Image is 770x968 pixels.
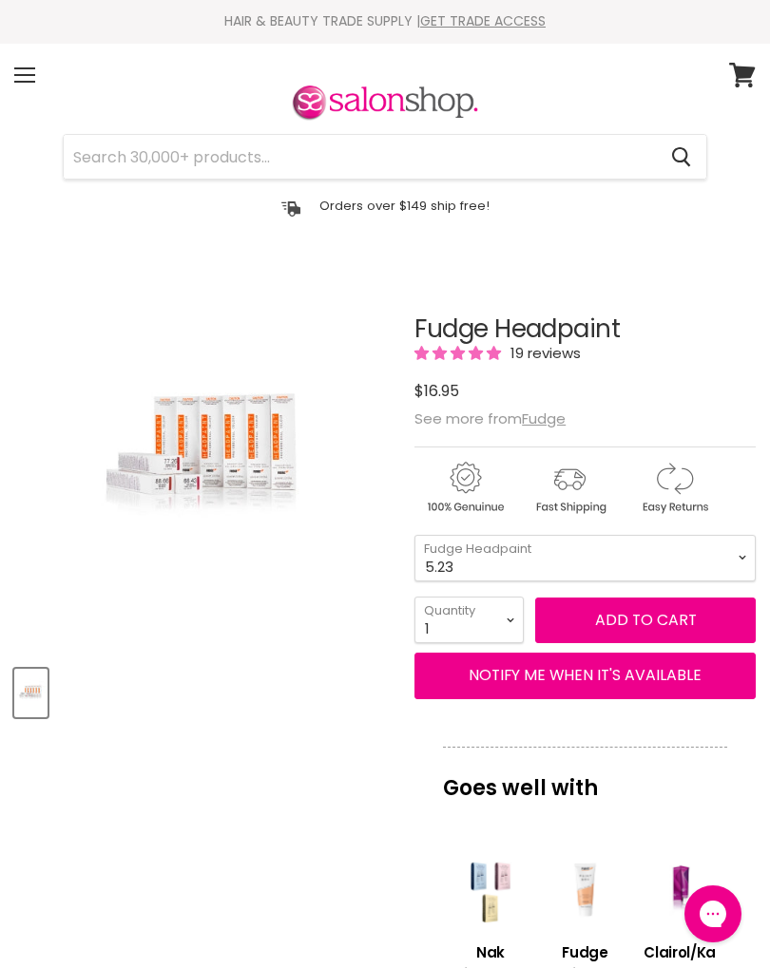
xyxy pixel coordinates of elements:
img: shipping.gif [519,459,620,517]
img: genuine.gif [414,459,515,517]
div: Fudge Headpaint image. Click or Scroll to Zoom. [14,268,396,650]
p: Orders over $149 ship free! [319,198,490,214]
span: 4.89 stars [414,343,505,363]
img: Fudge Headpaint [16,671,46,715]
span: $16.95 [414,380,459,402]
iframe: Gorgias live chat messenger [675,879,751,949]
form: Product [63,134,707,180]
a: Fudge [522,408,566,428]
a: GET TRADE ACCESS [420,11,546,30]
button: NOTIFY ME WHEN IT'S AVAILABLE [414,653,756,698]
img: Fudge Headpaint [78,268,333,650]
button: Fudge Headpaint [14,669,48,717]
p: Goes well with [443,747,727,809]
select: Quantity [414,597,524,643]
button: Add to cart [535,598,756,643]
span: Add to cart [595,609,697,631]
h1: Fudge Headpaint [414,315,756,343]
img: returns.gif [624,459,724,517]
input: Search [64,135,656,179]
button: Search [656,135,706,179]
span: See more from [414,408,566,428]
div: Product thumbnails [11,663,399,717]
span: 19 reviews [505,343,581,363]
